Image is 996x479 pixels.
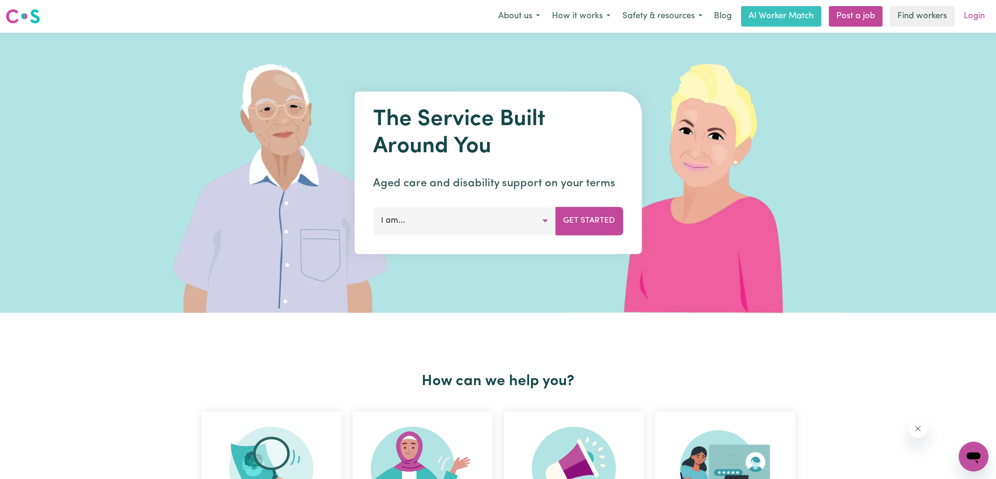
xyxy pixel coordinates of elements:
iframe: Close message [909,419,927,438]
button: I am... [373,207,556,235]
img: Careseekers logo [6,8,40,25]
span: Need any help? [6,7,57,14]
a: AI Worker Match [741,6,821,27]
a: Find workers [890,6,954,27]
a: Post a job [829,6,883,27]
a: Login [958,6,990,27]
h2: How can we help you? [196,373,801,390]
iframe: Button to launch messaging window [959,442,989,472]
a: Careseekers logo [6,6,40,27]
button: Get Started [555,207,623,235]
button: How it works [546,7,616,26]
p: Aged care and disability support on your terms [373,175,623,192]
button: About us [492,7,546,26]
a: Blog [708,6,737,27]
h1: The Service Built Around You [373,106,623,160]
button: Safety & resources [616,7,708,26]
